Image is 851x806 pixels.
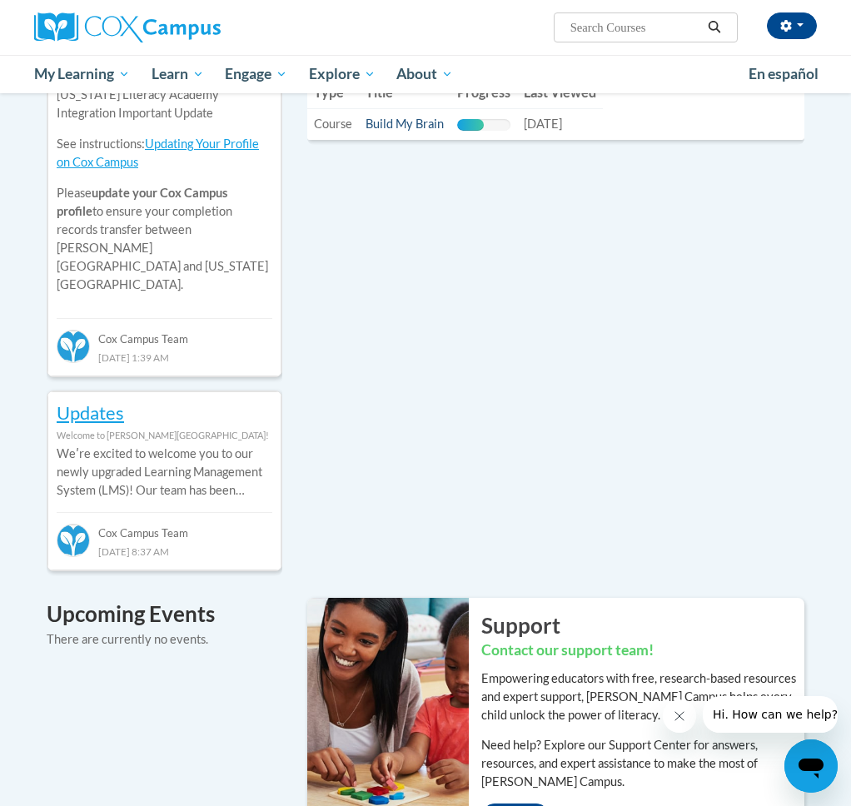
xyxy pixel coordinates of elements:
input: Search Courses [569,17,702,37]
span: [DATE] [524,117,562,131]
a: Updates [57,401,124,424]
a: Engage [214,55,298,93]
a: My Learning [23,55,141,93]
img: Cox Campus Team [57,524,90,557]
iframe: Button to launch messaging window [784,739,838,793]
div: Cox Campus Team [57,512,272,542]
h2: Support [481,610,804,640]
p: Weʹre excited to welcome you to our newly upgraded Learning Management System (LMS)! Our team has... [57,445,272,500]
a: Learn [141,55,215,93]
p: See instructions: [57,135,272,172]
a: About [386,55,465,93]
span: Learn [152,64,204,84]
button: Account Settings [767,12,817,39]
div: Cox Campus Team [57,318,272,348]
a: Build My Brain [366,117,444,131]
h3: Contact our support team! [481,640,804,661]
a: Cox Campus [34,12,278,42]
button: Search [702,17,727,37]
span: My Learning [34,64,130,84]
img: Cox Campus Team [57,330,90,363]
p: [US_STATE] Literacy Academy Integration Important Update [57,86,272,122]
span: There are currently no events. [47,632,208,646]
span: Explore [309,64,376,84]
a: Updating Your Profile on Cox Campus [57,137,259,169]
p: Empowering educators with free, research-based resources and expert support, [PERSON_NAME] Campus... [481,669,804,724]
div: Progress, % [457,119,484,131]
span: En español [749,65,819,82]
span: Course [314,117,352,131]
div: [DATE] 1:39 AM [57,348,272,366]
h4: Upcoming Events [47,598,282,630]
iframe: Close message [663,699,696,733]
img: Cox Campus [34,12,221,42]
div: Main menu [22,55,829,93]
b: update your Cox Campus profile [57,186,227,218]
p: Need help? Explore our Support Center for answers, resources, and expert assistance to make the m... [481,736,804,791]
iframe: Message from company [703,696,838,733]
span: About [396,64,453,84]
div: [DATE] 8:37 AM [57,542,272,560]
div: Please to ensure your completion records transfer between [PERSON_NAME][GEOGRAPHIC_DATA] and [US_... [57,74,272,306]
span: Engage [225,64,287,84]
a: Explore [298,55,386,93]
a: En español [738,57,829,92]
div: Welcome to [PERSON_NAME][GEOGRAPHIC_DATA]! [57,426,272,445]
